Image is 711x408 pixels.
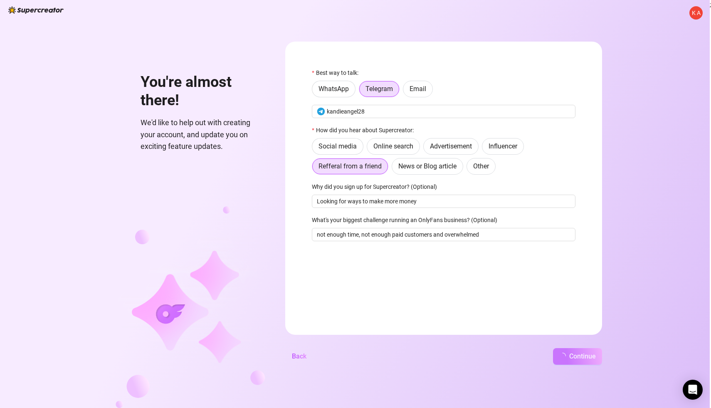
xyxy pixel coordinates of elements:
[318,85,349,93] span: WhatsApp
[312,195,575,208] input: Why did you sign up for Supercreator? (Optional)
[473,162,489,170] span: Other
[373,142,413,150] span: Online search
[312,126,419,135] label: How did you hear about Supercreator:
[318,162,382,170] span: Refferal from a friend
[553,348,602,365] button: Continue
[141,117,265,152] span: We'd like to help out with creating your account, and update you on exciting feature updates.
[569,352,596,360] span: Continue
[327,107,570,116] input: @username
[692,8,701,17] span: K A
[141,73,265,109] h1: You're almost there!
[410,85,426,93] span: Email
[292,352,306,360] span: Back
[8,6,64,14] img: logo
[430,142,472,150] span: Advertisement
[318,142,357,150] span: Social media
[365,85,393,93] span: Telegram
[683,380,703,400] div: Open Intercom Messenger
[285,348,313,365] button: Back
[312,68,363,77] label: Best way to talk:
[312,215,503,225] label: What's your biggest challenge running an OnlyFans business? (Optional)
[312,182,442,191] label: Why did you sign up for Supercreator? (Optional)
[489,142,517,150] span: Influencer
[398,162,457,170] span: News or Blog article
[312,228,575,241] input: What's your biggest challenge running an OnlyFans business? (Optional)
[558,351,567,361] span: loading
